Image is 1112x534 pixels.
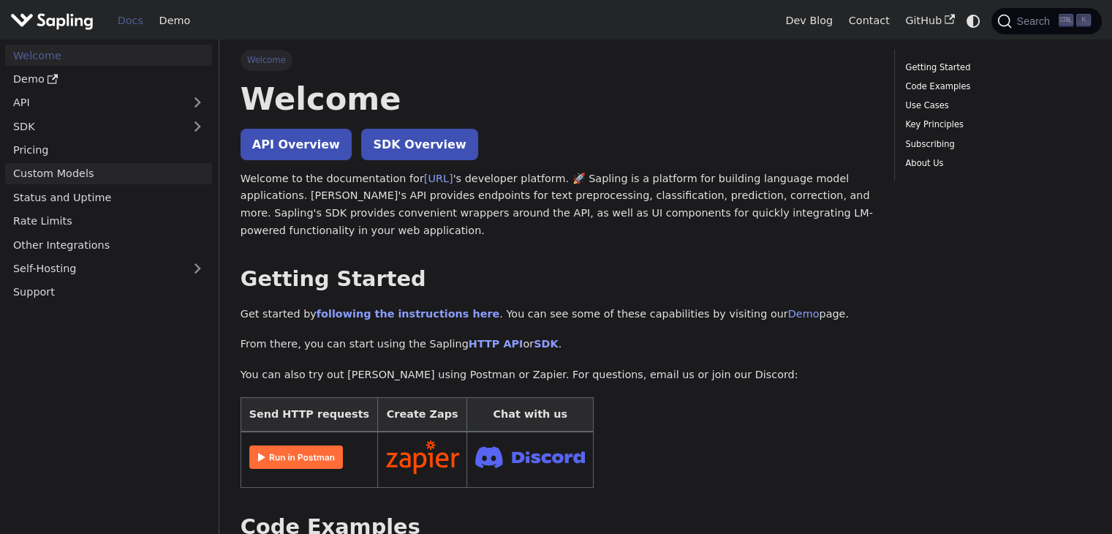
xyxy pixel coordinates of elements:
a: Status and Uptime [5,187,212,208]
a: Dev Blog [777,10,840,32]
p: From there, you can start using the Sapling or . [241,336,873,353]
a: Use Cases [905,99,1086,113]
a: Support [5,282,212,303]
a: Welcome [5,45,212,66]
a: API [5,92,183,113]
h1: Welcome [241,79,873,119]
button: Expand sidebar category 'SDK' [183,116,212,137]
a: Demo [788,308,820,320]
a: Sapling.ai [10,10,99,31]
a: Demo [5,69,212,90]
a: Getting Started [905,61,1086,75]
a: Self-Hosting [5,258,212,279]
h2: Getting Started [241,266,873,293]
a: Pricing [5,140,212,161]
th: Create Zaps [377,397,467,432]
a: SDK [5,116,183,137]
a: Code Examples [905,80,1086,94]
a: SDK Overview [361,129,477,160]
a: [URL] [424,173,453,184]
a: HTTP API [469,338,523,350]
img: Connect in Zapier [386,440,459,474]
p: You can also try out [PERSON_NAME] using Postman or Zapier. For questions, email us or join our D... [241,366,873,384]
a: Custom Models [5,163,212,184]
kbd: K [1076,14,1091,27]
a: SDK [534,338,558,350]
button: Expand sidebar category 'API' [183,92,212,113]
img: Join Discord [475,442,585,472]
a: Other Integrations [5,234,212,255]
a: following the instructions here [317,308,499,320]
span: Search [1012,15,1059,27]
a: Demo [151,10,198,32]
span: Welcome [241,50,292,70]
a: Contact [841,10,898,32]
button: Switch between dark and light mode (currently system mode) [963,10,984,31]
a: API Overview [241,129,352,160]
th: Send HTTP requests [241,397,377,432]
a: Rate Limits [5,211,212,232]
a: Subscribing [905,138,1086,151]
button: Search (Ctrl+K) [991,8,1101,34]
a: Docs [110,10,151,32]
a: About Us [905,157,1086,170]
th: Chat with us [467,397,594,432]
img: Sapling.ai [10,10,94,31]
p: Welcome to the documentation for 's developer platform. 🚀 Sapling is a platform for building lang... [241,170,873,240]
img: Run in Postman [249,445,343,469]
nav: Breadcrumbs [241,50,873,70]
a: GitHub [897,10,962,32]
a: Key Principles [905,118,1086,132]
p: Get started by . You can see some of these capabilities by visiting our page. [241,306,873,323]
